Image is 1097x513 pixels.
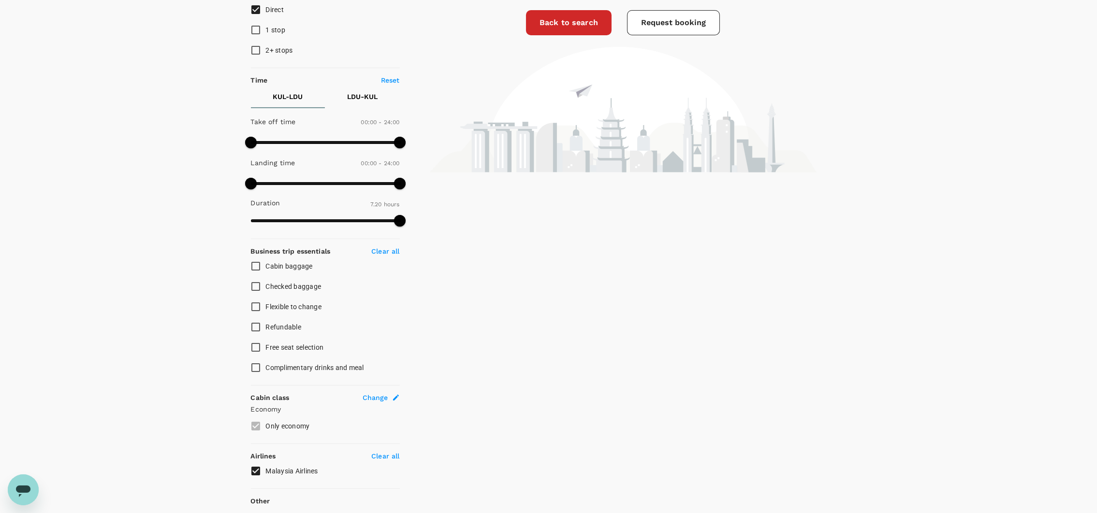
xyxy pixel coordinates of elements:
span: 00:00 - 24:00 [361,119,400,126]
span: Malaysia Airlines [266,467,318,475]
a: Back to search [526,10,612,35]
p: LDU - KUL [347,92,378,101]
span: 1 stop [266,26,286,34]
span: Change [363,393,388,402]
span: Only economy [266,422,310,430]
p: Time [251,75,268,85]
p: Economy [251,404,400,414]
span: Direct [266,6,284,14]
p: Take off time [251,117,296,127]
strong: Cabin class [251,394,290,401]
button: Request booking [627,10,720,35]
strong: Airlines [251,452,276,460]
p: Other [251,496,270,506]
span: Complimentary drinks and meal [266,364,364,371]
p: Landing time [251,158,295,168]
span: Flexible to change [266,303,322,311]
span: Checked baggage [266,283,322,290]
p: Clear all [371,451,399,461]
span: 7.20 hours [370,201,400,208]
span: Cabin baggage [266,262,313,270]
p: Clear all [371,246,399,256]
p: Reset [381,75,400,85]
p: KUL - LDU [273,92,303,101]
strong: Business trip essentials [251,247,331,255]
span: Refundable [266,323,302,331]
iframe: Button to launch messaging window [8,474,39,505]
span: Free seat selection [266,343,324,351]
p: Duration [251,198,280,208]
span: 2+ stops [266,46,293,54]
img: no-flight-found [430,47,817,172]
span: 00:00 - 24:00 [361,160,400,167]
